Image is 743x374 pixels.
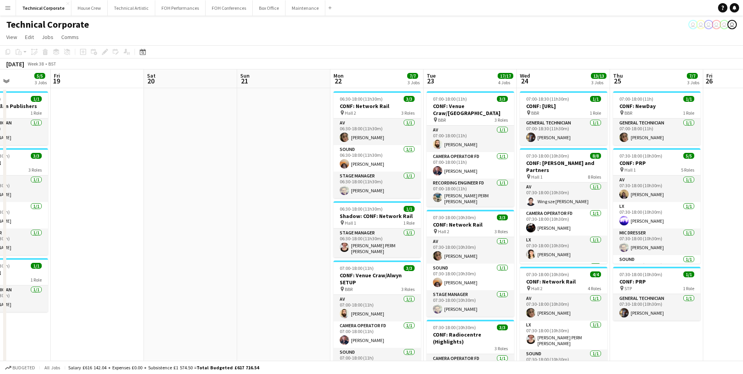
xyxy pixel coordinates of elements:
[333,295,421,321] app-card-role: AV1/107:00-18:00 (11h)[PERSON_NAME]
[333,213,421,220] h3: Shadow: CONF: Network Rail
[613,267,700,321] app-job-card: 07:30-18:00 (10h30m)1/1CONF: PRP STP1 RoleGeneral Technician1/107:30-18:00 (10h30m)[PERSON_NAME]
[54,72,60,79] span: Fri
[48,61,56,67] div: BST
[427,237,514,264] app-card-role: AV1/107:30-18:00 (10h30m)[PERSON_NAME]
[613,255,700,284] app-card-role: Sound1/107:30-18:00 (10h30m)
[520,91,607,145] app-job-card: 07:00-18:30 (11h30m)1/1CONF: [URL] BBR1 RoleGeneral Technician1/107:00-18:30 (11h30m)[PERSON_NAME]
[12,365,35,370] span: Budgeted
[624,285,632,291] span: STP
[340,265,374,271] span: 07:00-18:00 (11h)
[613,119,700,145] app-card-role: General Technician1/107:00-18:00 (11h)[PERSON_NAME]
[427,72,436,79] span: Tue
[613,160,700,167] h3: CONF: PRP
[404,96,415,102] span: 3/3
[71,0,108,16] button: House Crew
[613,294,700,321] app-card-role: General Technician1/107:30-18:00 (10h30m)[PERSON_NAME]
[340,96,383,102] span: 06:30-18:00 (11h30m)
[624,167,636,173] span: Hall 1
[498,80,513,85] div: 4 Jobs
[26,61,45,67] span: Week 38
[683,271,694,277] span: 1/1
[438,117,446,123] span: BBR
[612,76,623,85] span: 25
[520,278,607,285] h3: CONF: Network Rail
[520,262,607,289] app-card-role: Recording Engineer FD1/1
[712,20,721,29] app-user-avatar: Liveforce Admin
[683,110,694,116] span: 1 Role
[401,286,415,292] span: 3 Roles
[333,103,421,110] h3: CONF: Network Rail
[53,76,60,85] span: 19
[624,110,632,116] span: BBR
[687,80,699,85] div: 3 Jobs
[706,72,713,79] span: Fri
[333,229,421,257] app-card-role: Stage Manager1/106:30-18:00 (11h30m)[PERSON_NAME] PERM [PERSON_NAME]
[35,80,47,85] div: 3 Jobs
[146,76,156,85] span: 20
[688,20,698,29] app-user-avatar: Sally PERM Pochciol
[427,126,514,152] app-card-role: AV1/107:00-18:00 (11h)[PERSON_NAME]
[427,91,514,207] app-job-card: 07:00-18:00 (11h)3/3CONF: Venue Craw/[GEOGRAPHIC_DATA] BBR3 RolesAV1/107:00-18:00 (11h)[PERSON_NA...
[520,183,607,209] app-card-role: AV1/107:30-18:00 (10h30m)Wing sze [PERSON_NAME]
[613,278,700,285] h3: CONF: PRP
[345,110,356,116] span: Hall 2
[427,179,514,207] app-card-role: Recording Engineer FD1/107:00-18:00 (11h)[PERSON_NAME] PERM [PERSON_NAME]
[591,73,606,79] span: 13/13
[520,160,607,174] h3: CONF: [PERSON_NAME] and Partners
[333,91,421,198] app-job-card: 06:30-18:00 (11h30m)3/3CONF: Network Rail Hall 23 RolesAV1/106:30-18:00 (11h30m)[PERSON_NAME]Soun...
[345,220,356,226] span: Hall 1
[438,229,449,234] span: Hall 2
[681,167,694,173] span: 5 Roles
[433,96,467,102] span: 07:00-18:00 (11h)
[61,34,79,41] span: Comms
[6,19,89,30] h1: Technical Corporate
[345,286,353,292] span: BBR
[497,96,508,102] span: 3/3
[613,148,700,264] div: 07:30-18:00 (10h30m)5/5CONF: PRP Hall 15 RolesAV1/107:30-18:00 (10h30m)[PERSON_NAME]LX1/107:30-18...
[720,20,729,29] app-user-avatar: Liveforce Admin
[206,0,253,16] button: FOH Conferences
[31,263,42,269] span: 1/1
[333,145,421,172] app-card-role: Sound1/106:30-18:00 (11h30m)[PERSON_NAME]
[427,264,514,290] app-card-role: Sound1/107:30-18:00 (10h30m)[PERSON_NAME]
[332,76,344,85] span: 22
[705,76,713,85] span: 26
[333,119,421,145] app-card-role: AV1/106:30-18:00 (11h30m)[PERSON_NAME]
[683,96,694,102] span: 1/1
[333,321,421,348] app-card-role: Camera Operator FD1/107:00-18:00 (11h)[PERSON_NAME]
[426,76,436,85] span: 23
[613,72,623,79] span: Thu
[31,96,42,102] span: 1/1
[526,96,569,102] span: 07:00-18:30 (11h30m)
[613,229,700,255] app-card-role: Mic Dresser1/107:30-18:00 (10h30m)[PERSON_NAME]
[34,73,45,79] span: 5/5
[520,236,607,262] app-card-role: LX1/107:30-18:00 (10h30m)[PERSON_NAME]
[495,117,508,123] span: 3 Roles
[520,72,530,79] span: Wed
[727,20,737,29] app-user-avatar: Liveforce Admin
[526,271,569,277] span: 07:30-18:00 (10h30m)
[704,20,713,29] app-user-avatar: Abby Hubbard
[590,110,601,116] span: 1 Role
[588,174,601,180] span: 8 Roles
[253,0,285,16] button: Box Office
[285,0,325,16] button: Maintenance
[4,363,36,372] button: Budgeted
[427,210,514,317] app-job-card: 07:30-18:00 (10h30m)3/3CONF: Network Rail Hall 23 RolesAV1/107:30-18:00 (10h30m)[PERSON_NAME]Soun...
[240,72,250,79] span: Sun
[497,214,508,220] span: 3/3
[619,96,653,102] span: 07:00-18:00 (11h)
[520,103,607,110] h3: CONF: [URL]
[520,148,607,264] div: 07:30-18:00 (10h30m)8/8CONF: [PERSON_NAME] and Partners Hall 18 RolesAV1/107:30-18:00 (10h30m)Win...
[427,290,514,317] app-card-role: Stage Manager1/107:30-18:00 (10h30m)[PERSON_NAME]
[333,201,421,257] div: 06:30-18:00 (11h30m)1/1Shadow: CONF: Network Rail Hall 11 RoleStage Manager1/106:30-18:00 (11h30m...
[427,103,514,117] h3: CONF: Venue Craw/[GEOGRAPHIC_DATA]
[25,34,34,41] span: Edit
[520,119,607,145] app-card-role: General Technician1/107:00-18:30 (11h30m)[PERSON_NAME]
[6,34,17,41] span: View
[590,96,601,102] span: 1/1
